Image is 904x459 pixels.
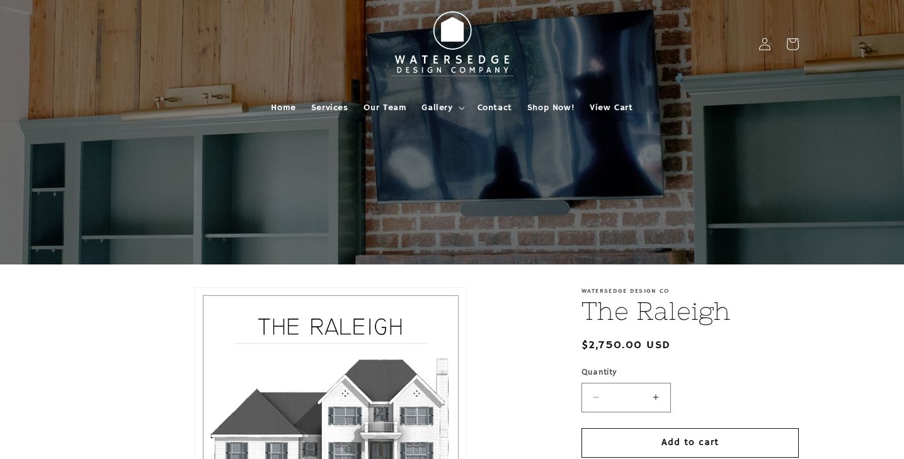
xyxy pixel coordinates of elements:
span: Home [271,102,295,113]
span: View Cart [590,102,632,113]
summary: Gallery [414,94,469,121]
a: Our Team [356,94,415,121]
h1: The Raleigh [581,295,799,327]
span: $2,750.00 USD [581,337,671,354]
span: Contact [478,102,512,113]
a: Shop Now! [520,94,582,121]
img: Watersedge Design Co [383,5,522,83]
a: View Cart [582,94,640,121]
label: Quantity [581,366,799,379]
a: Home [263,94,303,121]
p: Watersedge Design Co [581,287,799,295]
a: Contact [470,94,520,121]
span: Services [311,102,348,113]
a: Services [304,94,356,121]
button: Add to cart [581,428,799,458]
span: Our Team [363,102,407,113]
span: Gallery [421,102,452,113]
span: Shop Now! [527,102,575,113]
